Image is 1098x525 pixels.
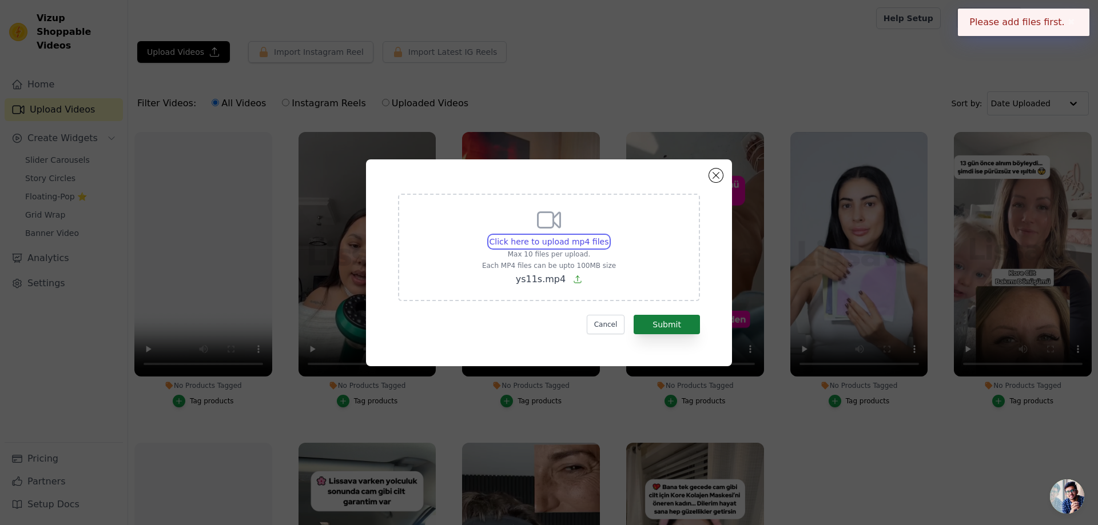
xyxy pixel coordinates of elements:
[490,237,609,246] span: Click here to upload mp4 files
[1050,479,1084,514] div: Açık sohbet
[587,315,625,334] button: Cancel
[516,274,566,284] span: ys11s.mp4
[482,250,616,259] p: Max 10 files per upload.
[482,261,616,270] p: Each MP4 files can be upto 100MB size
[958,9,1089,36] div: Please add files first.
[709,169,723,182] button: Close modal
[1065,15,1078,29] button: Close
[634,315,700,334] button: Submit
